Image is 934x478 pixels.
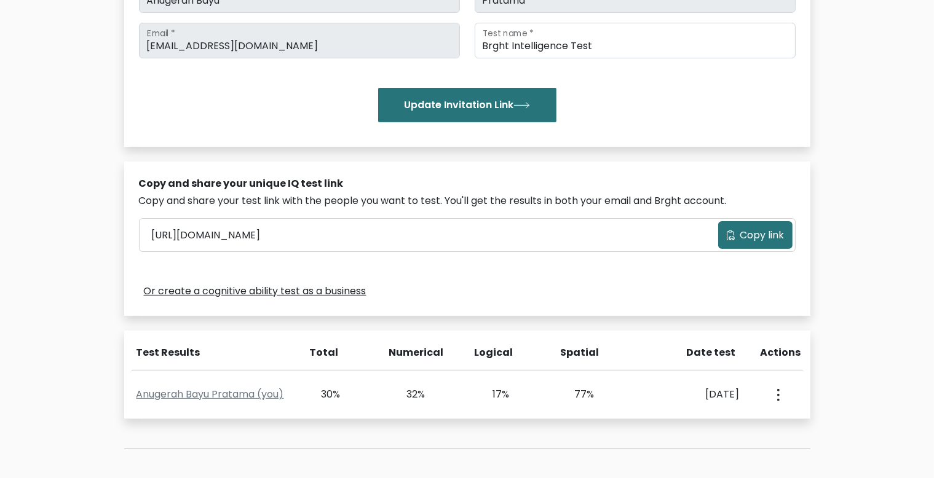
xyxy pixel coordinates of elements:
div: Spatial [560,345,596,360]
div: 32% [390,387,425,402]
div: 30% [306,387,341,402]
div: Total [303,345,339,360]
div: [DATE] [644,387,739,402]
button: Update Invitation Link [378,88,556,122]
div: Test Results [137,345,288,360]
input: Test name [475,23,796,58]
div: Numerical [389,345,424,360]
input: Email [139,23,460,58]
div: Date test [646,345,746,360]
div: Actions [761,345,803,360]
div: Logical [475,345,510,360]
a: Anugerah Bayu Pratama (you) [137,387,284,401]
button: Copy link [718,221,793,249]
div: Copy and share your unique IQ test link [139,176,796,191]
div: 77% [559,387,594,402]
a: Or create a cognitive ability test as a business [144,284,366,299]
div: 17% [475,387,510,402]
div: Copy and share your test link with the people you want to test. You'll get the results in both yo... [139,194,796,208]
span: Copy link [740,228,785,243]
